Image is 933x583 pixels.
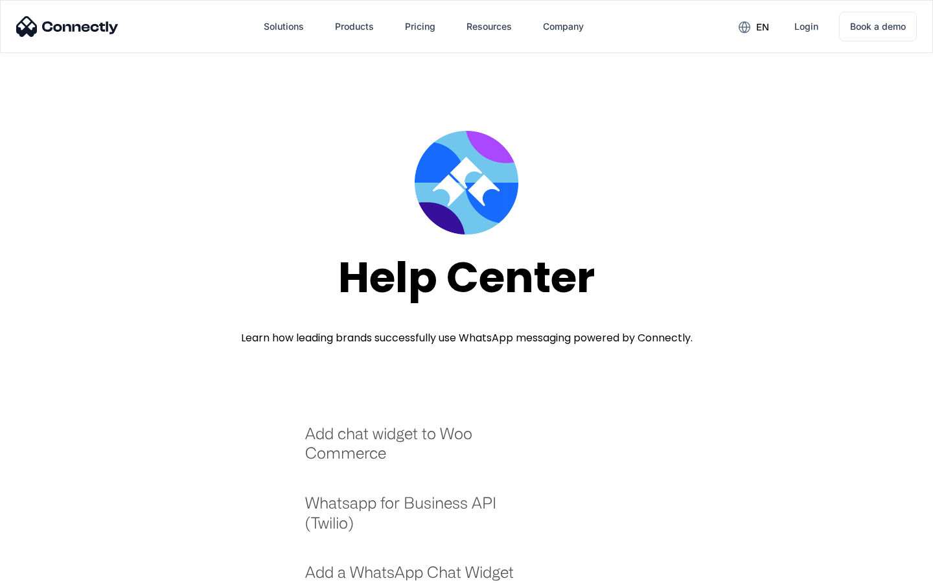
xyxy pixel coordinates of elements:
[794,17,818,36] div: Login
[466,17,512,36] div: Resources
[335,17,374,36] div: Products
[305,493,531,545] a: Whatsapp for Business API (Twilio)
[264,17,304,36] div: Solutions
[305,424,531,476] a: Add chat widget to Woo Commerce
[16,16,119,37] img: Connectly Logo
[756,18,769,36] div: en
[543,17,584,36] div: Company
[405,17,435,36] div: Pricing
[241,330,693,346] div: Learn how leading brands successfully use WhatsApp messaging powered by Connectly.
[26,560,78,578] ul: Language list
[395,11,446,42] a: Pricing
[338,254,595,301] div: Help Center
[784,11,829,42] a: Login
[839,12,917,41] a: Book a demo
[13,560,78,578] aside: Language selected: English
